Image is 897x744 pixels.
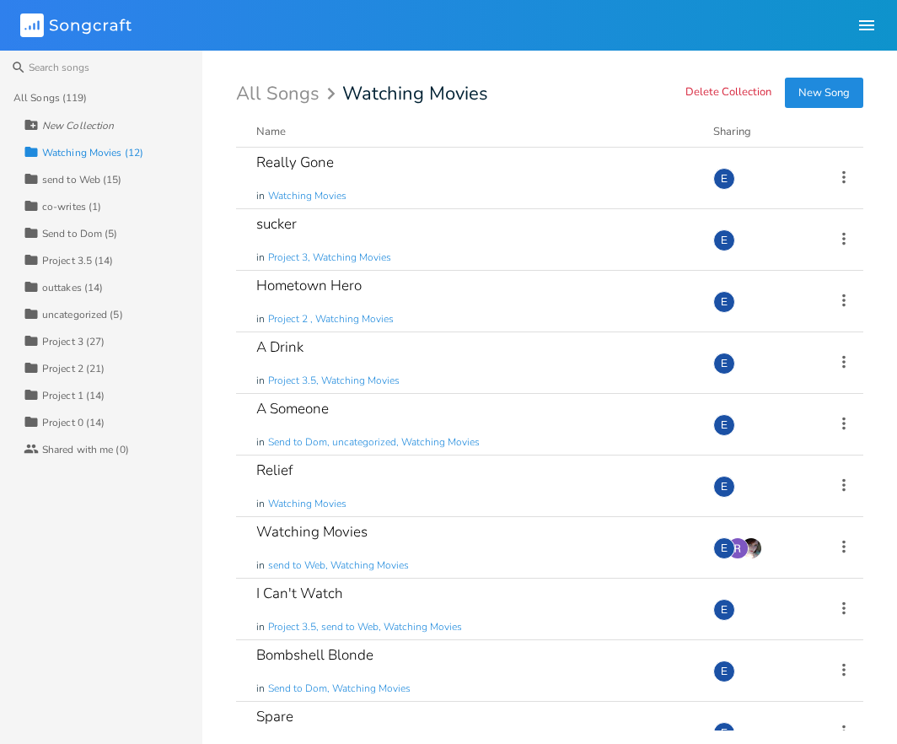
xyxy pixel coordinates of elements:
span: Project 3, Watching Movies [268,251,391,265]
div: A Drink [256,340,303,354]
div: Erin Nicole [713,353,735,375]
span: in [256,620,265,634]
div: Erin Nicole [713,537,735,559]
div: Erin Nicole [713,476,735,498]
span: in [256,682,265,696]
span: Project 3.5, Watching Movies [268,374,400,388]
div: Project 3 (27) [42,337,105,347]
span: in [256,374,265,388]
div: Project 1 (14) [42,391,105,401]
img: Elle Morgan [740,537,762,559]
div: Project 3.5 (14) [42,256,114,266]
div: Erin Nicole [713,168,735,190]
div: send to Web (15) [42,175,122,185]
span: in [256,312,265,326]
div: Project 0 (14) [42,418,105,428]
span: in [256,189,265,203]
span: in [256,497,265,511]
div: Watching Movies (12) [42,148,143,158]
div: All Songs [236,86,341,102]
img: Robert Learst [727,537,749,559]
div: All Songs (119) [13,93,88,103]
div: Name [256,124,286,139]
button: Delete Collection [685,86,771,100]
div: Spare [256,709,293,724]
div: I Can't Watch [256,586,343,601]
span: in [256,435,265,450]
div: Erin Nicole [713,291,735,313]
span: Watching Movies [342,84,488,103]
div: Erin Nicole [713,599,735,621]
div: co-writes (1) [42,202,101,212]
span: Send to Dom, uncategorized, Watching Movies [268,435,480,450]
span: in [256,558,265,573]
div: sucker [256,217,297,231]
div: New Collection [42,121,114,131]
div: Watching Movies [256,525,368,539]
div: outtakes (14) [42,283,103,293]
span: in [256,251,265,265]
span: send to Web, Watching Movies [268,558,409,573]
span: Project 3.5, send to Web, Watching Movies [268,620,462,634]
div: Project 2 (21) [42,364,105,374]
div: Relief [256,463,293,477]
div: Erin Nicole [713,722,735,744]
button: New Song [785,78,863,108]
div: uncategorized (5) [42,310,123,320]
span: Watching Movies [268,497,346,511]
div: A Someone [256,402,329,416]
span: Project 2 , Watching Movies [268,312,394,326]
div: Erin Nicole [713,229,735,251]
span: Watching Movies [268,189,346,203]
button: Name [256,123,693,140]
div: Sharing [713,123,814,140]
span: Send to Dom, Watching Movies [268,682,411,696]
div: Hometown Hero [256,278,362,293]
div: Erin Nicole [713,660,735,682]
div: Bombshell Blonde [256,648,373,662]
div: Really Gone [256,155,334,170]
div: Shared with me (0) [42,445,129,455]
div: Send to Dom (5) [42,229,118,239]
div: Erin Nicole [713,414,735,436]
